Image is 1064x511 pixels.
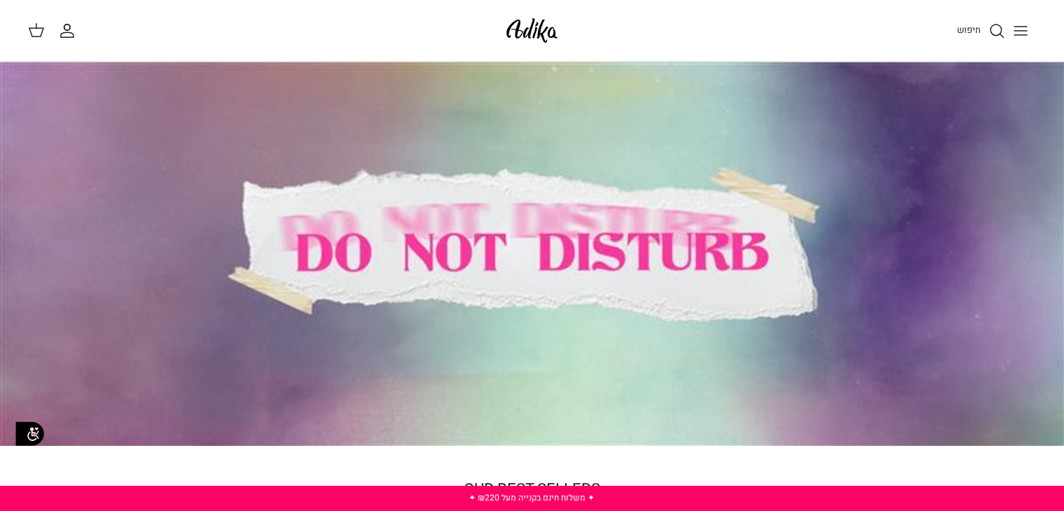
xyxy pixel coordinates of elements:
[1005,15,1036,46] button: Toggle menu
[957,23,981,36] span: חיפוש
[502,14,562,47] img: Adika IL
[469,491,595,504] a: ✦ משלוח חינם בקנייה מעל ₪220 ✦
[957,22,1005,39] a: חיפוש
[59,22,81,39] a: החשבון שלי
[10,414,49,453] img: accessibility_icon02.svg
